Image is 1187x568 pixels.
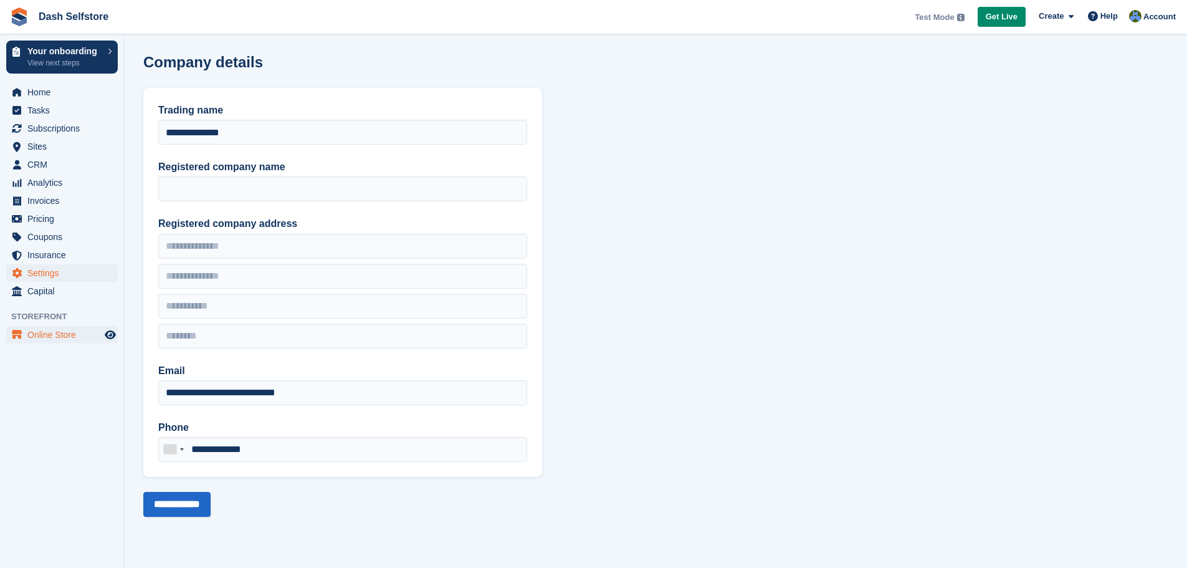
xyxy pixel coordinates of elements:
p: View next steps [27,57,102,69]
a: menu [6,228,118,246]
span: Create [1039,10,1064,22]
img: Adam Haigh [1129,10,1142,22]
span: Test Mode [915,11,954,24]
span: Online Store [27,326,102,344]
a: menu [6,138,118,155]
span: Tasks [27,102,102,119]
span: Sites [27,138,102,155]
a: Get Live [978,7,1026,27]
img: icon-info-grey-7440780725fd019a000dd9b08b2336e03edf1995a4989e88bcd33f0948082b44.svg [957,14,965,21]
a: Preview store [103,327,118,342]
span: Coupons [27,228,102,246]
a: menu [6,120,118,137]
span: Storefront [11,310,124,323]
a: menu [6,282,118,300]
span: Help [1100,10,1118,22]
span: Capital [27,282,102,300]
a: Dash Selfstore [34,6,113,27]
label: Phone [158,420,527,435]
a: menu [6,174,118,191]
span: Pricing [27,210,102,228]
p: Your onboarding [27,47,102,55]
a: menu [6,326,118,344]
a: Your onboarding View next steps [6,41,118,74]
span: Analytics [27,174,102,191]
label: Registered company address [158,216,527,231]
span: Settings [27,264,102,282]
span: Home [27,84,102,101]
span: Insurance [27,246,102,264]
img: stora-icon-8386f47178a22dfd0bd8f6a31ec36ba5ce8667c1dd55bd0f319d3a0aa187defe.svg [10,7,29,26]
label: Email [158,363,527,378]
label: Trading name [158,103,527,118]
span: Get Live [986,11,1018,23]
span: Account [1143,11,1176,23]
a: menu [6,102,118,119]
a: menu [6,246,118,264]
a: menu [6,210,118,228]
a: menu [6,84,118,101]
a: menu [6,192,118,209]
a: menu [6,264,118,282]
label: Registered company name [158,160,527,175]
span: CRM [27,156,102,173]
h1: Company details [143,54,263,70]
span: Invoices [27,192,102,209]
a: menu [6,156,118,173]
span: Subscriptions [27,120,102,137]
